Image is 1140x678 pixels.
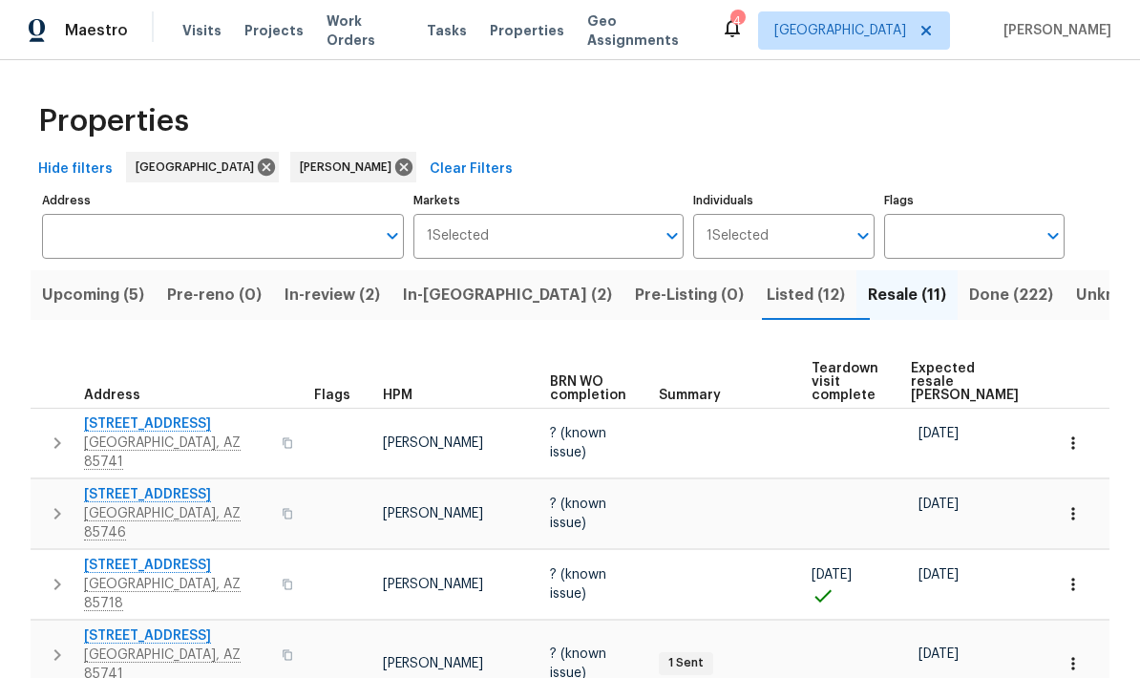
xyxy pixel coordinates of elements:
[659,389,721,402] span: Summary
[182,21,222,40] span: Visits
[550,375,626,402] span: BRN WO completion
[314,389,350,402] span: Flags
[65,21,128,40] span: Maestro
[42,195,404,206] label: Address
[918,568,959,582] span: [DATE]
[730,11,744,31] div: 4
[427,24,467,37] span: Tasks
[707,228,769,244] span: 1 Selected
[868,282,946,308] span: Resale (11)
[661,655,711,671] span: 1 Sent
[285,282,380,308] span: In-review (2)
[812,362,878,402] span: Teardown visit complete
[774,21,906,40] span: [GEOGRAPHIC_DATA]
[126,152,279,182] div: [GEOGRAPHIC_DATA]
[918,647,959,661] span: [DATE]
[659,222,686,249] button: Open
[38,112,189,131] span: Properties
[379,222,406,249] button: Open
[300,158,399,177] span: [PERSON_NAME]
[812,568,852,582] span: [DATE]
[767,282,845,308] span: Listed (12)
[167,282,262,308] span: Pre-reno (0)
[850,222,876,249] button: Open
[383,657,483,670] span: [PERSON_NAME]
[290,152,416,182] div: [PERSON_NAME]
[969,282,1053,308] span: Done (222)
[31,152,120,187] button: Hide filters
[327,11,404,50] span: Work Orders
[693,195,874,206] label: Individuals
[550,498,606,530] span: ? (known issue)
[587,11,698,50] span: Geo Assignments
[911,362,1019,402] span: Expected resale [PERSON_NAME]
[413,195,685,206] label: Markets
[996,21,1111,40] span: [PERSON_NAME]
[430,158,513,181] span: Clear Filters
[383,436,483,450] span: [PERSON_NAME]
[84,389,140,402] span: Address
[422,152,520,187] button: Clear Filters
[38,158,113,181] span: Hide filters
[918,427,959,440] span: [DATE]
[383,507,483,520] span: [PERSON_NAME]
[550,427,606,459] span: ? (known issue)
[884,195,1065,206] label: Flags
[490,21,564,40] span: Properties
[427,228,489,244] span: 1 Selected
[403,282,612,308] span: In-[GEOGRAPHIC_DATA] (2)
[244,21,304,40] span: Projects
[918,498,959,511] span: [DATE]
[383,578,483,591] span: [PERSON_NAME]
[42,282,144,308] span: Upcoming (5)
[136,158,262,177] span: [GEOGRAPHIC_DATA]
[635,282,744,308] span: Pre-Listing (0)
[1040,222,1066,249] button: Open
[383,389,412,402] span: HPM
[550,568,606,601] span: ? (known issue)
